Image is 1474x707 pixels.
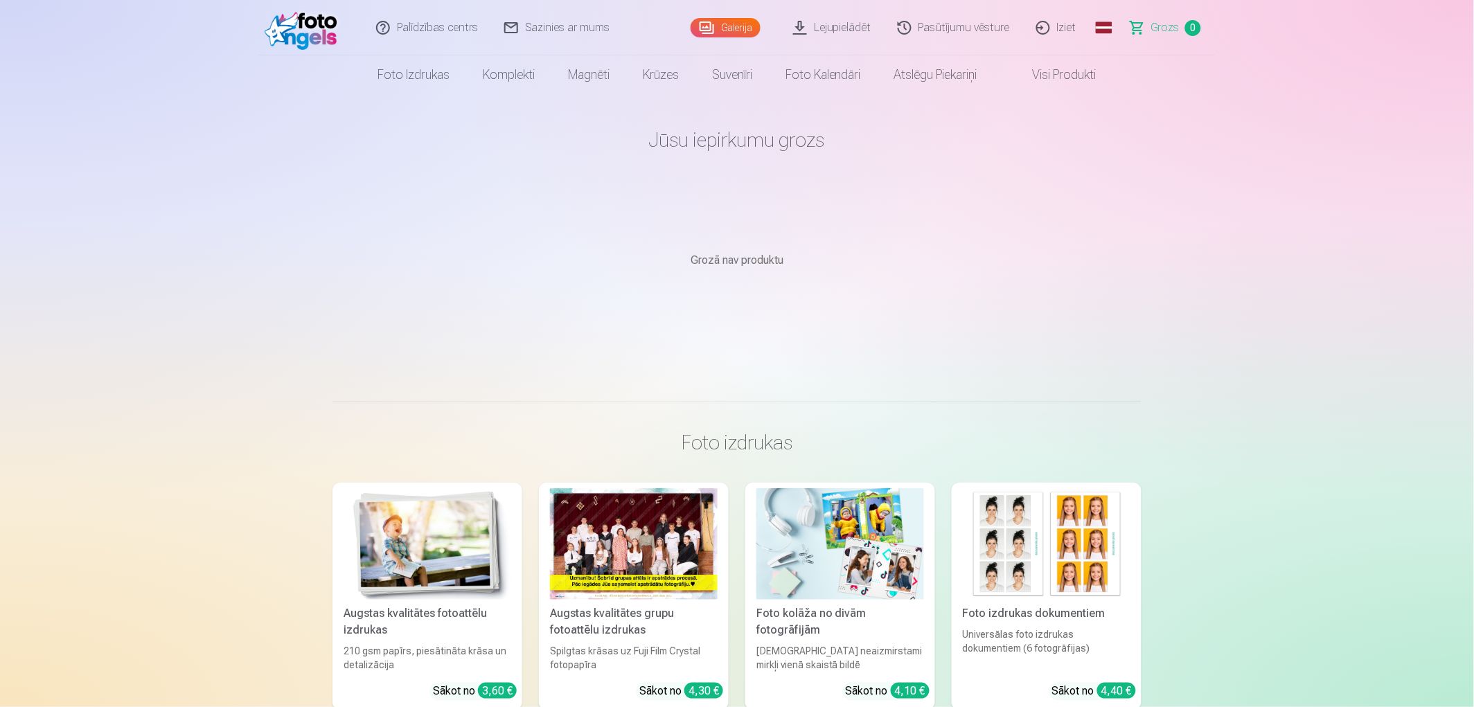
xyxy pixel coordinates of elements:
[361,55,466,94] a: Foto izdrukas
[891,683,930,699] div: 4,10 €
[626,55,695,94] a: Krūzes
[344,488,511,600] img: Augstas kvalitātes fotoattēlu izdrukas
[1151,19,1180,36] span: Grozs
[695,55,769,94] a: Suvenīri
[1185,20,1201,36] span: 0
[332,252,1142,269] p: Grozā nav produktu
[769,55,878,94] a: Foto kalendāri
[332,127,1142,152] h1: Jūsu iepirkumu grozs
[756,488,924,600] img: Foto kolāža no divām fotogrāfijām
[963,488,1130,600] img: Foto izdrukas dokumentiem
[684,683,723,699] div: 4,30 €
[994,55,1113,94] a: Visi produkti
[846,683,930,699] div: Sākot no
[433,683,517,699] div: Sākot no
[751,644,930,672] div: [DEMOGRAPHIC_DATA] neaizmirstami mirkļi vienā skaistā bildē
[544,605,723,638] div: Augstas kvalitātes grupu fotoattēlu izdrukas
[957,605,1136,622] div: Foto izdrukas dokumentiem
[751,605,930,638] div: Foto kolāža no divām fotogrāfijām
[551,55,626,94] a: Magnēti
[344,430,1130,455] h3: Foto izdrukas
[544,644,723,672] div: Spilgtas krāsas uz Fuji Film Crystal fotopapīra
[691,18,761,37] a: Galerija
[466,55,551,94] a: Komplekti
[1097,683,1136,699] div: 4,40 €
[265,6,344,50] img: /fa1
[1052,683,1136,699] div: Sākot no
[338,644,517,672] div: 210 gsm papīrs, piesātināta krāsa un detalizācija
[338,605,517,638] div: Augstas kvalitātes fotoattēlu izdrukas
[957,627,1136,672] div: Universālas foto izdrukas dokumentiem (6 fotogrāfijas)
[878,55,994,94] a: Atslēgu piekariņi
[639,683,723,699] div: Sākot no
[478,683,517,699] div: 3,60 €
